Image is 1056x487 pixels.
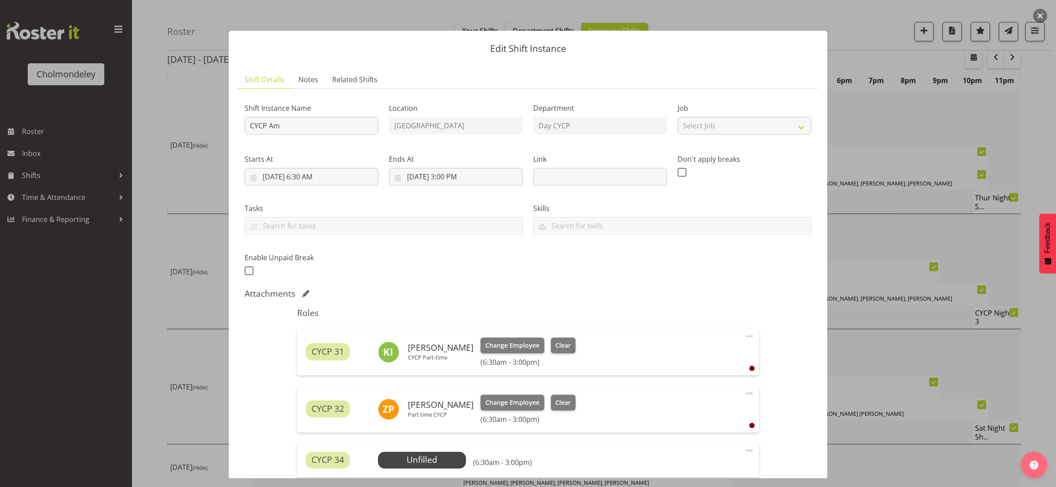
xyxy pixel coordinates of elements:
input: Search for skills [534,219,811,233]
p: Edit Shift Instance [238,44,818,53]
label: Starts At [245,154,378,164]
h6: [PERSON_NAME] [408,343,473,353]
div: User is clocked out [749,423,755,428]
label: Link [533,154,667,164]
label: Job [678,103,811,113]
h5: Attachments [245,288,295,299]
button: Change Employee [480,395,544,411]
span: Unfilled [407,454,437,465]
label: Tasks [245,203,523,214]
input: Click to select... [389,168,523,185]
span: Related Shifts [332,74,378,85]
span: Clear [555,398,571,407]
h5: Roles [297,308,759,318]
span: CYCP 32 [312,403,344,415]
label: Shift Instance Name [245,103,378,113]
input: Search for tasks [245,219,522,233]
img: help-xxl-2.png [1030,461,1038,469]
label: Don't apply breaks [678,154,811,164]
span: Notes [298,74,318,85]
input: Click to select... [245,168,378,185]
span: Shift Details [245,74,284,85]
p: Part time CYCP [408,411,473,418]
label: Location [389,103,523,113]
h6: (6:30am - 3:00pm) [473,458,532,467]
button: Change Employee [480,338,544,353]
button: Clear [551,338,576,353]
span: CYCP 34 [312,454,344,466]
label: Skills [533,203,811,214]
h6: (6:30am - 3:00pm) [480,415,576,424]
h6: [PERSON_NAME] [408,400,473,410]
img: zoe-palmer10907.jpg [378,399,399,420]
span: CYCP 31 [312,345,344,358]
label: Enable Unpaid Break [245,252,378,263]
label: Ends At [389,154,523,164]
span: Clear [555,341,571,350]
span: Feedback [1044,222,1052,253]
input: Shift Instance Name [245,117,378,134]
h6: (6:30am - 3:00pm) [480,358,576,367]
button: Clear [551,395,576,411]
span: Change Employee [485,398,539,407]
div: User is clocked out [749,366,755,371]
img: kate-inwood10942.jpg [378,342,399,363]
label: Department [533,103,667,113]
button: Feedback - Show survey [1039,214,1056,273]
span: Change Employee [485,341,539,350]
p: CYCP Part-time [408,354,473,361]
